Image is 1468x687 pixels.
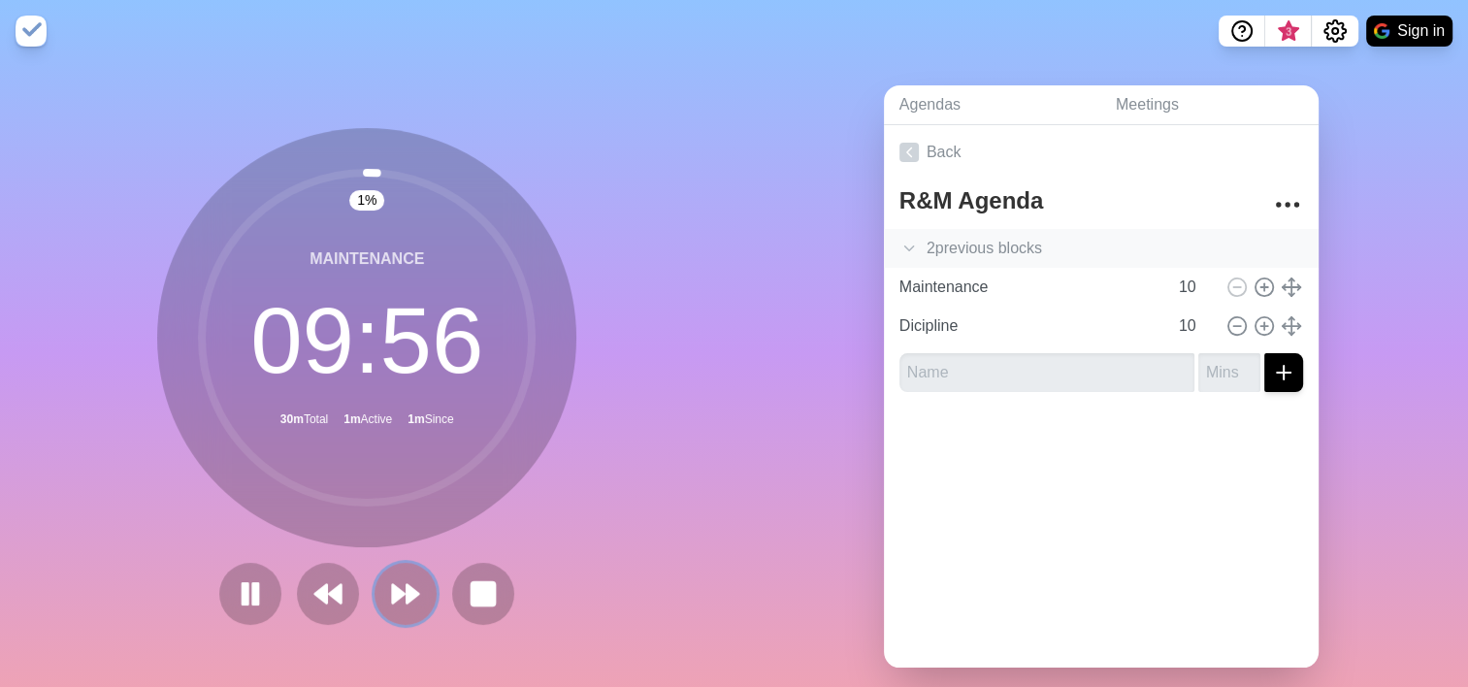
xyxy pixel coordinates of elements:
[1265,16,1312,47] button: What’s new
[1366,16,1452,47] button: Sign in
[1281,24,1296,40] span: 3
[1374,23,1389,39] img: google logo
[1034,237,1042,260] span: s
[16,16,47,47] img: timeblocks logo
[884,125,1319,180] a: Back
[892,268,1167,307] input: Name
[1171,268,1218,307] input: Mins
[1171,307,1218,345] input: Mins
[1198,353,1260,392] input: Mins
[884,85,1100,125] a: Agendas
[884,229,1319,268] div: 2 previous block
[1268,185,1307,224] button: More
[899,353,1194,392] input: Name
[1312,16,1358,47] button: Settings
[892,307,1167,345] input: Name
[1219,16,1265,47] button: Help
[1100,85,1319,125] a: Meetings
